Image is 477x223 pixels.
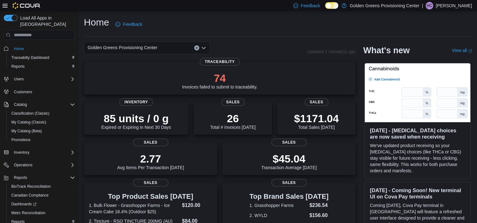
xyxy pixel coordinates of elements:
button: Metrc Reconciliation [6,209,78,217]
h3: [DATE] - [MEDICAL_DATA] choices are now saved when receiving [370,127,465,140]
img: Cova [13,3,41,9]
p: Golden Greens Provisioning Center [350,2,419,9]
span: Catalog [11,101,75,108]
span: My Catalog (Classic) [11,120,46,125]
span: Traceabilty Dashboard [9,54,75,61]
button: Inventory [1,148,78,157]
span: Reports [11,174,75,181]
button: Traceabilty Dashboard [6,53,78,62]
span: My Catalog (Classic) [9,118,75,126]
span: Classification (Classic) [11,111,49,116]
svg: External link [468,49,472,53]
a: Feedback [113,18,145,31]
button: Canadian Compliance [6,191,78,200]
span: Customers [11,88,75,96]
span: Sales [133,179,168,186]
span: Sales [271,179,307,186]
span: Dashboards [9,200,75,208]
p: [PERSON_NAME] [436,2,472,9]
dt: 1. Grasshopper Farms [249,202,307,209]
h3: Top Product Sales [DATE] [89,193,212,200]
button: Users [1,75,78,83]
dt: 1. Bulk Flower - Grasshopper Farms - Ice Cream Cake 18.4% (Outdoor $25) [89,202,179,215]
a: Traceabilty Dashboard [9,54,52,61]
h3: [DATE] - Coming Soon! New terminal UI on Cova Pay terminals [370,187,465,200]
span: Feedback [301,3,320,9]
a: My Catalog (Classic) [9,118,49,126]
dd: $156.60 [309,212,329,219]
a: View allExternal link [452,48,472,53]
div: Avg Items Per Transaction [DATE] [117,152,184,170]
span: Reports [9,63,75,70]
button: Operations [1,161,78,169]
span: Sales [133,139,168,146]
a: Classification (Classic) [9,110,52,117]
span: Classification (Classic) [9,110,75,117]
span: My Catalog (Beta) [9,127,75,135]
span: Sales [271,139,307,146]
a: My Catalog (Beta) [9,127,44,135]
span: Sales [221,98,245,106]
span: Catalog [14,102,27,107]
span: Home [14,46,24,51]
span: Operations [14,163,32,168]
input: Dark Mode [325,2,338,9]
button: Clear input [194,45,199,50]
button: Classification (Classic) [6,109,78,118]
button: My Catalog (Beta) [6,127,78,135]
button: Reports [6,62,78,71]
div: Total # Invoices [DATE] [210,112,255,130]
button: Catalog [1,100,78,109]
a: Metrc Reconciliation [9,209,48,217]
p: Updated 1 minute(s) ago [307,49,356,54]
button: BioTrack Reconciliation [6,182,78,191]
span: BioTrack Reconciliation [11,184,51,189]
p: $1171.04 [294,112,339,125]
div: Expired or Expiring in Next 30 Days [102,112,171,130]
span: BioTrack Reconciliation [9,183,75,190]
span: Reports [11,64,25,69]
span: My Catalog (Beta) [11,129,42,134]
dt: 2. WYLD [249,212,307,219]
button: Open list of options [201,45,206,50]
span: Users [14,77,24,82]
p: | [422,2,423,9]
p: 74 [182,72,258,84]
a: Dashboards [6,200,78,209]
button: Reports [11,174,30,181]
a: Home [11,45,26,53]
a: Reports [9,63,27,70]
span: Reports [14,175,27,180]
span: Inventory [11,149,75,156]
h3: Top Brand Sales [DATE] [249,193,329,200]
div: Invoices failed to submit to traceability. [182,72,258,89]
p: We've updated product receiving so your [MEDICAL_DATA] choices (like THCa or CBG) stay visible fo... [370,142,465,174]
a: Customers [11,88,35,96]
span: Traceability [200,58,240,66]
span: Inventory [14,150,29,155]
button: Users [11,75,26,83]
dd: $236.54 [309,202,329,209]
span: HC [427,2,432,9]
span: Promotions [11,137,31,142]
span: Dashboards [11,202,37,207]
button: Reports [1,173,78,182]
a: Dashboards [9,200,39,208]
h1: Home [84,16,109,29]
button: Home [1,44,78,53]
div: Transaction Average [DATE] [261,152,317,170]
button: My Catalog (Classic) [6,118,78,127]
span: Load All Apps in [GEOGRAPHIC_DATA] [18,15,75,27]
span: Inventory [119,98,153,106]
a: Promotions [9,136,33,144]
p: $45.04 [261,152,317,165]
p: 2.77 [117,152,184,165]
span: Feedback [123,21,142,27]
span: Canadian Compliance [9,192,75,199]
p: 26 [210,112,255,125]
h2: What's new [363,45,410,55]
button: Catalog [11,101,29,108]
button: Customers [1,87,78,96]
span: Customers [14,89,32,94]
